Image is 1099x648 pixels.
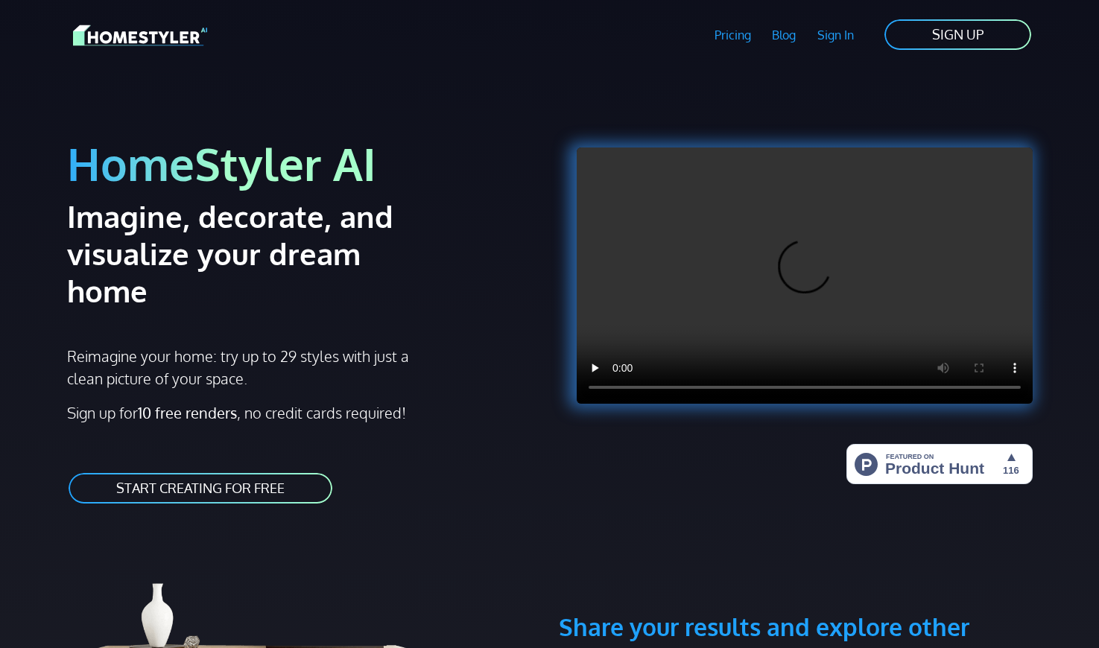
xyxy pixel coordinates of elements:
[761,18,807,52] a: Blog
[67,136,541,191] h1: HomeStyler AI
[883,18,1033,51] a: SIGN UP
[703,18,761,52] a: Pricing
[846,444,1033,484] img: HomeStyler AI - Interior Design Made Easy: One Click to Your Dream Home | Product Hunt
[67,401,541,424] p: Sign up for , no credit cards required!
[67,345,422,390] p: Reimagine your home: try up to 29 styles with just a clean picture of your space.
[67,197,446,309] h2: Imagine, decorate, and visualize your dream home
[67,471,334,505] a: START CREATING FOR FREE
[138,403,237,422] strong: 10 free renders
[73,22,207,48] img: HomeStyler AI logo
[807,18,865,52] a: Sign In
